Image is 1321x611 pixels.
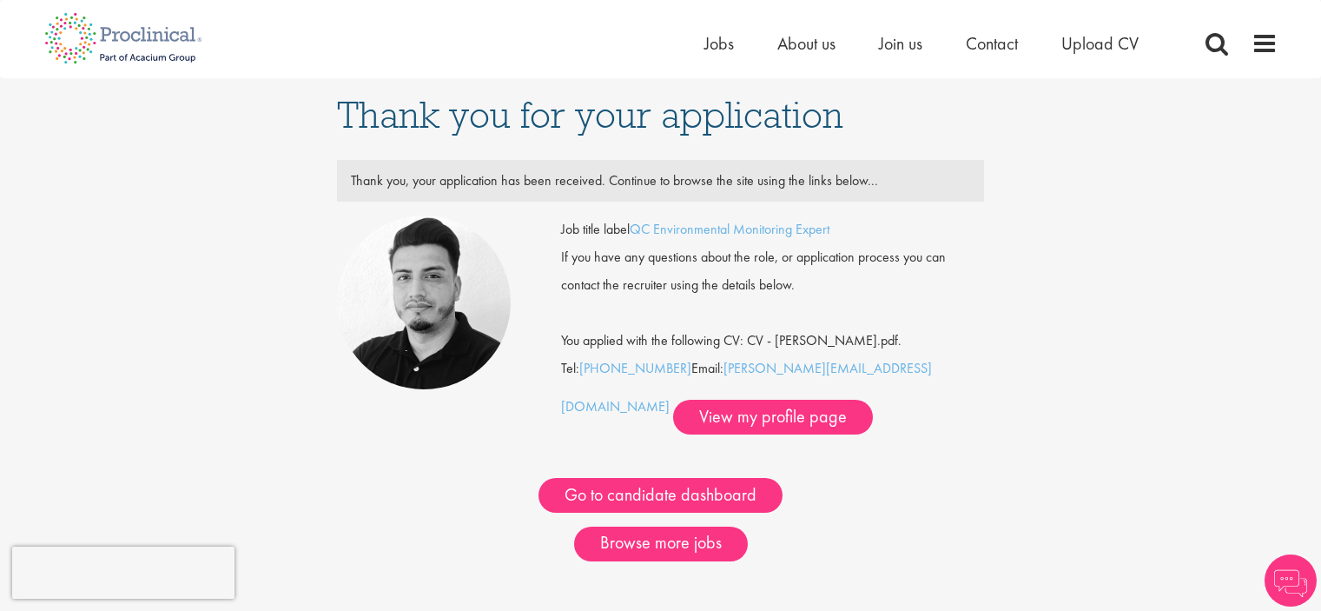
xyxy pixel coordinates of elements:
[338,167,984,195] div: Thank you, your application has been received. Continue to browse the site using the links below...
[630,220,829,238] a: QC Environmental Monitoring Expert
[337,91,843,138] span: Thank you for your application
[1061,32,1139,55] a: Upload CV
[548,299,997,355] div: You applied with the following CV: CV - [PERSON_NAME].pdf.
[673,400,873,435] a: View my profile page
[777,32,836,55] a: About us
[548,216,997,243] div: Job title label
[1265,555,1317,607] img: Chatbot
[561,216,984,435] div: Tel: Email:
[548,243,997,299] div: If you have any questions about the role, or application process you can contact the recruiter us...
[966,32,1018,55] a: Contact
[12,547,234,599] iframe: reCAPTCHA
[574,527,748,561] a: Browse more jobs
[561,359,932,415] a: [PERSON_NAME][EMAIL_ADDRESS][DOMAIN_NAME]
[538,478,783,513] a: Go to candidate dashboard
[879,32,922,55] a: Join us
[704,32,734,55] a: Jobs
[337,216,511,389] img: Anderson Maldonado
[579,359,691,377] a: [PHONE_NUMBER]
